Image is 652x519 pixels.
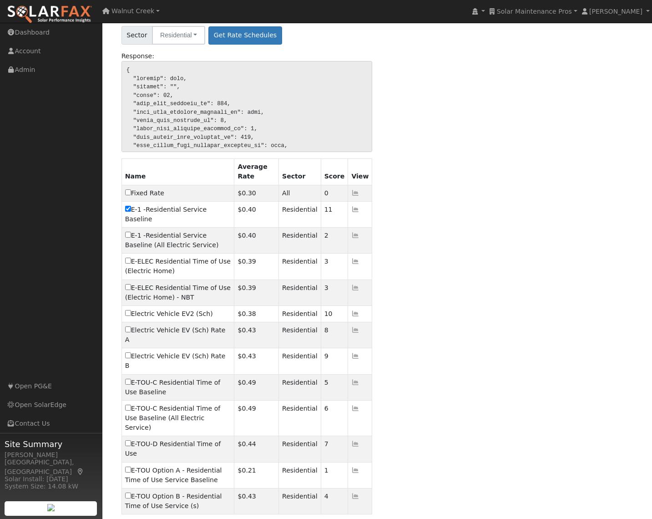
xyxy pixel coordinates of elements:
td: $0.21 [234,462,279,488]
td: 0 [321,185,348,201]
th: Sector [279,159,321,185]
input: Electric Vehicle EV2 (Sch) [125,310,131,316]
label: 403 [125,351,231,371]
label: 401 [125,439,231,458]
td: Residential [279,228,321,254]
input: E-TOU Option B - Residential Time of Use Service (s) [125,493,131,499]
td: $0.43 [234,322,279,348]
span: [PERSON_NAME] [589,8,642,15]
th: Name [121,159,234,185]
td: $0.30 [234,185,279,201]
td: Residential [279,348,321,374]
pre: { "loremip": dolo, "sitamet": "", "conse": 02, "adip_elit_seddoeiu_te": 884, "inci_utla_etdolore_... [121,61,373,152]
span: Walnut Creek [111,7,154,15]
a: Map [76,468,85,475]
td: $0.43 [234,348,279,374]
td: 3 [321,254,348,280]
div: Response: [116,51,377,61]
td: Residential [279,305,321,322]
td: $0.49 [234,400,279,436]
td: Residential [279,280,321,305]
label: 405 [125,309,213,319]
div: [GEOGRAPHIC_DATA], [GEOGRAPHIC_DATA] [5,458,97,477]
td: $0.40 [234,201,279,227]
div: Solar Install: [DATE] [5,474,97,484]
label: 400 [125,378,231,397]
input: Fixed Rate [125,189,131,195]
input: E-ELEC Residential Time of Use (Electric Home) - NBT [125,284,131,290]
td: Residential [279,374,321,400]
div: [PERSON_NAME] [5,450,97,460]
label: -1 [125,188,164,198]
td: 10 [321,305,348,322]
button: Get Rate Schedules [208,26,282,45]
th: Average Rate [234,159,279,185]
td: $0.39 [234,280,279,305]
td: 8 [321,322,348,348]
td: $0.40 [234,228,279,254]
input: E-1 -Residential Service Baseline [125,206,131,212]
td: Residential [279,254,321,280]
td: 4 [321,488,348,514]
td: $0.38 [234,305,279,322]
input: Electric Vehicle EV (Sch) Rate B [125,352,131,358]
td: 2 [321,228,348,254]
td: Residential [279,436,321,462]
td: 11 [321,201,348,227]
img: retrieve [47,504,55,511]
td: 5 [321,374,348,400]
span: Site Summary [5,438,97,450]
label: 378 [125,205,231,224]
th: Score [321,159,348,185]
label: 170 [125,466,231,485]
th: View [348,159,372,185]
td: 7 [321,436,348,462]
label: 1 [125,257,231,276]
td: 1 [321,462,348,488]
input: E-TOU-D Residential Time of Use [125,440,131,446]
span: Solar Maintenance Pros [497,8,572,15]
td: 3 [321,280,348,305]
label: 402 [125,492,231,511]
span: Sector [121,26,152,45]
td: All [279,185,321,201]
td: Residential [279,201,321,227]
td: 9 [321,348,348,374]
td: $0.39 [234,254,279,280]
label: 362 [125,231,231,250]
td: Residential [279,400,321,436]
label: 1 [125,283,231,302]
td: Residential [279,488,321,514]
input: E-TOU-C Residential Time of Use Baseline [125,379,131,385]
td: Residential [279,462,321,488]
label: 404 [125,326,231,345]
button: Residential [152,26,205,45]
input: E-ELEC Residential Time of Use (Electric Home) [125,258,131,264]
div: System Size: 14.08 kW [5,482,97,491]
td: Residential [279,322,321,348]
td: $0.44 [234,436,279,462]
img: SolarFax [7,5,92,24]
input: E-TOU-C Residential Time of Use Baseline (All Electric Service) [125,405,131,411]
label: 388 [125,404,231,432]
input: E-1 -Residential Service Baseline (All Electric Service) [125,232,131,238]
td: 6 [321,400,348,436]
input: Electric Vehicle EV (Sch) Rate A [125,326,131,332]
td: $0.43 [234,488,279,514]
td: $0.49 [234,374,279,400]
input: E-TOU Option A - Residential Time of Use Service Baseline [125,467,131,473]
